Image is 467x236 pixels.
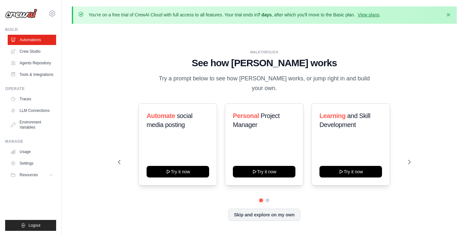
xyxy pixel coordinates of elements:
a: Automations [8,35,56,45]
div: Build [5,27,56,32]
h1: See how [PERSON_NAME] works [118,57,411,69]
button: Try it now [233,166,295,177]
a: LLM Connections [8,105,56,116]
p: Try a prompt below to see how [PERSON_NAME] works, or jump right in and build your own. [157,74,372,93]
a: Crew Studio [8,46,56,57]
a: Environment Variables [8,117,56,132]
button: Try it now [319,166,382,177]
button: Logout [5,220,56,231]
a: Usage [8,147,56,157]
span: social media posting [147,112,192,128]
button: Skip and explore on my own [228,209,300,221]
div: WALKTHROUGH [118,50,411,55]
span: Logout [29,223,40,228]
div: Operate [5,86,56,91]
a: View plans [358,12,379,17]
a: Tools & Integrations [8,69,56,80]
span: and Skill Development [319,112,370,128]
p: You're on a free trial of CrewAI Cloud with full access to all features. Your trial ends in , aft... [89,12,381,18]
img: Logo [5,9,37,18]
a: Settings [8,158,56,168]
span: Learning [319,112,345,119]
button: Try it now [147,166,209,177]
span: Resources [20,172,38,177]
strong: 7 days [258,12,272,17]
span: Project Manager [233,112,280,128]
span: Automate [147,112,175,119]
button: Resources [8,170,56,180]
div: Manage [5,139,56,144]
span: Personal [233,112,259,119]
a: Traces [8,94,56,104]
a: Agents Repository [8,58,56,68]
